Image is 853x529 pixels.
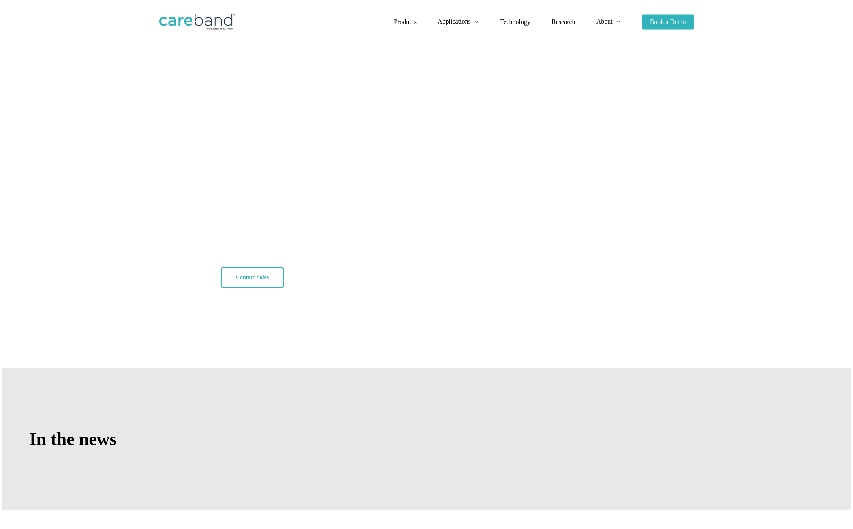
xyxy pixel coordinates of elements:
img: CareBand [159,14,235,30]
span: Applications [438,18,471,25]
a: Contact Sales [221,267,284,288]
span: Technology [500,18,530,25]
a: Applications [438,18,479,25]
a: Technology [500,19,530,25]
h2: In the news [19,428,127,450]
a: About [596,18,621,25]
span: Products [394,18,417,25]
span: Research [552,18,575,25]
span: Contact Sales [236,273,269,282]
span: About [596,18,613,25]
span: Book a Demo [650,18,686,25]
a: Products [394,19,417,25]
a: Book a Demo [642,19,694,25]
a: Research [552,19,575,25]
